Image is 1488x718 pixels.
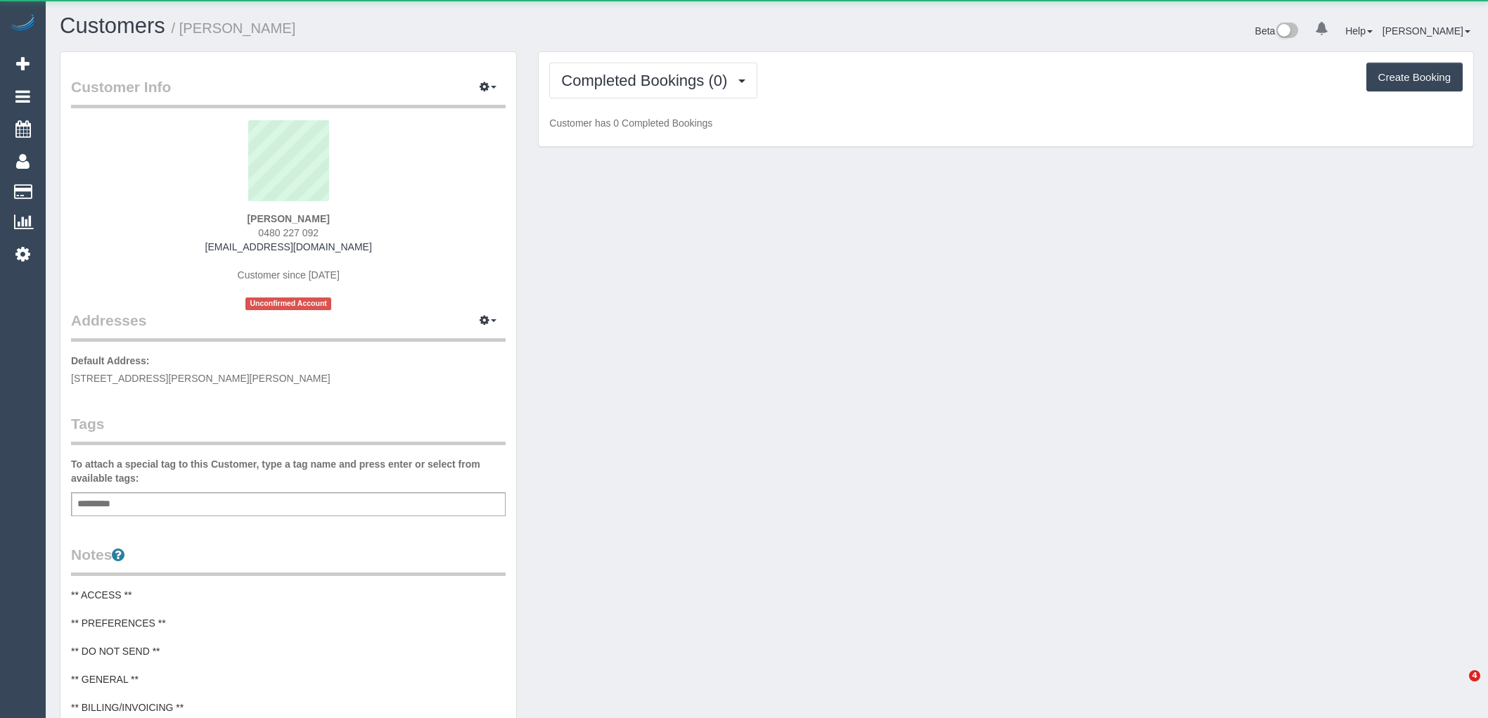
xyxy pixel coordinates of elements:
legend: Tags [71,414,506,445]
legend: Customer Info [71,77,506,108]
img: Automaid Logo [8,14,37,34]
strong: [PERSON_NAME] [247,213,329,224]
a: Beta [1255,25,1299,37]
iframe: Intercom live chat [1440,670,1474,704]
a: Customers [60,13,165,38]
button: Completed Bookings (0) [549,63,757,98]
a: [PERSON_NAME] [1383,25,1470,37]
span: 0480 227 092 [258,227,319,238]
span: Unconfirmed Account [245,297,331,309]
p: Customer has 0 Completed Bookings [549,116,1463,130]
span: Customer since [DATE] [238,269,340,281]
label: Default Address: [71,354,150,368]
span: 4 [1469,670,1480,681]
legend: Notes [71,544,506,576]
img: New interface [1275,23,1298,41]
a: [EMAIL_ADDRESS][DOMAIN_NAME] [205,241,372,252]
button: Create Booking [1366,63,1463,92]
span: Completed Bookings (0) [561,72,734,89]
span: [STREET_ADDRESS][PERSON_NAME][PERSON_NAME] [71,373,331,384]
small: / [PERSON_NAME] [172,20,296,36]
label: To attach a special tag to this Customer, type a tag name and press enter or select from availabl... [71,457,506,485]
a: Help [1345,25,1373,37]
